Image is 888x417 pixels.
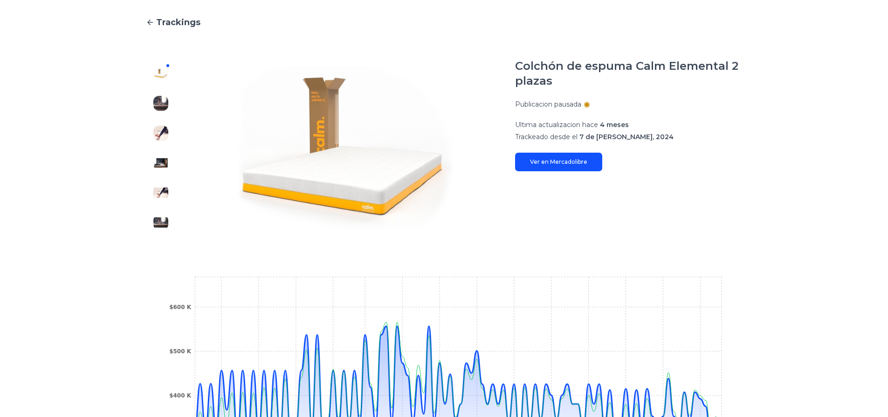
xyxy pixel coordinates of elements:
span: 4 meses [600,121,629,129]
a: Trackings [146,16,743,29]
img: Colchón de espuma Calm Elemental 2 plazas [153,155,168,170]
tspan: $400 K [169,392,192,399]
span: Trackeado desde el [515,133,578,141]
tspan: $500 K [169,348,192,355]
img: Colchón de espuma Calm Elemental 2 plazas [153,215,168,230]
span: 7 de [PERSON_NAME], 2024 [579,133,674,141]
h1: Colchón de espuma Calm Elemental 2 plazas [515,59,743,88]
img: Colchón de espuma Calm Elemental 2 plazas [153,185,168,200]
img: Colchón de espuma Calm Elemental 2 plazas [153,66,168,81]
a: Ver en Mercadolibre [515,153,602,171]
img: Colchón de espuma Calm Elemental 2 plazas [194,59,496,237]
img: Colchón de espuma Calm Elemental 2 plazas [153,96,168,111]
span: Trackings [156,16,200,29]
img: Colchón de espuma Calm Elemental 2 plazas [153,126,168,141]
tspan: $600 K [169,304,192,310]
span: Ultima actualizacion hace [515,121,598,129]
p: Publicacion pausada [515,100,581,109]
